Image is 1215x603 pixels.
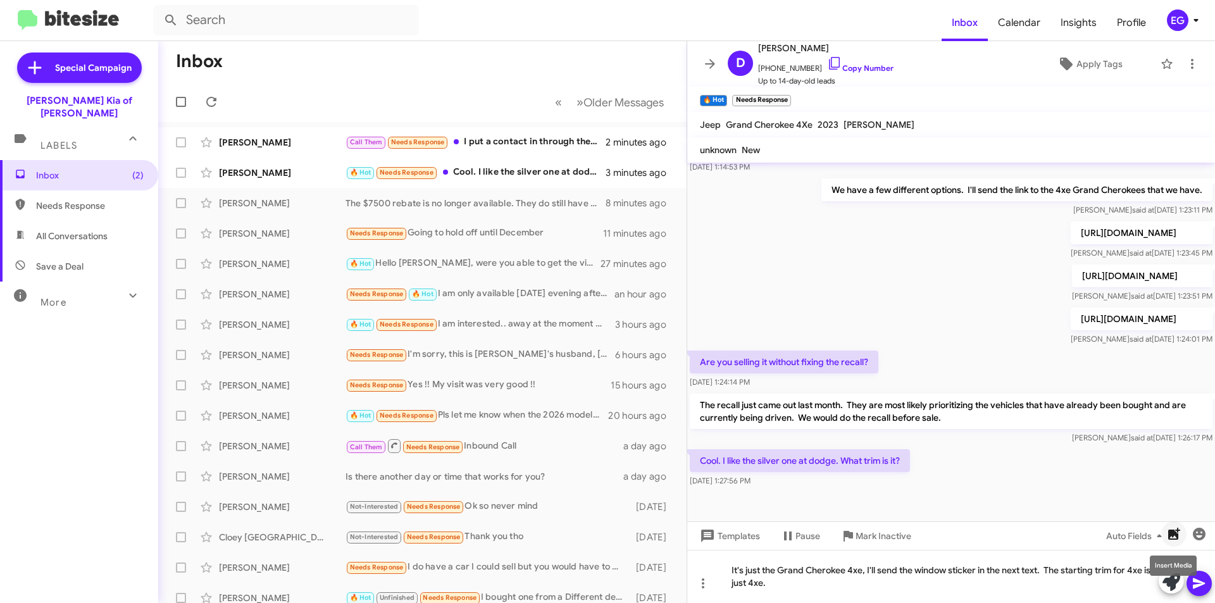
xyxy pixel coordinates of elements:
span: 2023 [818,119,838,130]
span: More [40,297,66,308]
span: Needs Response [391,138,445,146]
div: [PERSON_NAME] [219,500,346,513]
div: [PERSON_NAME] [219,136,346,149]
div: 27 minutes ago [601,258,676,270]
div: I am interested.. away at the moment maybe later October [346,317,615,332]
div: [PERSON_NAME] [219,440,346,452]
div: an hour ago [614,288,676,301]
span: Not-Interested [350,502,399,511]
p: [URL][DOMAIN_NAME] [1071,308,1212,330]
span: Needs Response [36,199,144,212]
span: said at [1130,334,1152,344]
span: Inbox [36,169,144,182]
span: Unfinished [380,594,414,602]
span: [PHONE_NUMBER] [758,56,894,75]
div: Going to hold off until December [346,226,603,240]
div: 11 minutes ago [603,227,676,240]
div: The $7500 rebate is no longer available. They do still have rebates from Kia. [346,197,606,209]
span: 🔥 Hot [350,168,371,177]
small: 🔥 Hot [700,95,727,106]
div: EG [1167,9,1188,31]
div: It's just the Grand Cherokee 4xe, I'll send the window sticker in the next text. The starting tri... [687,550,1215,603]
span: Up to 14-day-old leads [758,75,894,87]
span: All Conversations [36,230,108,242]
div: Is there another day or time that works for you? [346,470,623,483]
div: [DATE] [630,500,676,513]
span: D [736,53,745,73]
span: Call Them [350,138,383,146]
span: Mark Inactive [856,525,911,547]
span: Templates [697,525,760,547]
h1: Inbox [176,51,223,71]
div: 3 minutes ago [606,166,676,179]
div: Pls let me know when the 2026 models will be available [346,408,608,423]
a: Copy Number [827,63,894,73]
div: [DATE] [630,561,676,574]
div: [PERSON_NAME] [219,227,346,240]
div: Cloey [GEOGRAPHIC_DATA] [219,531,346,544]
span: Needs Response [380,168,433,177]
span: Needs Response [407,533,461,541]
span: [PERSON_NAME] [DATE] 1:23:51 PM [1072,291,1212,301]
span: [PERSON_NAME] [DATE] 1:24:01 PM [1071,334,1212,344]
span: Special Campaign [55,61,132,74]
input: Search [153,5,419,35]
p: Are you selling it without fixing the recall? [690,351,878,373]
div: 3 hours ago [615,318,676,331]
span: [PERSON_NAME] [758,40,894,56]
button: Next [569,89,671,115]
button: Pause [770,525,830,547]
div: [PERSON_NAME] [219,166,346,179]
span: said at [1132,205,1154,214]
span: Needs Response [350,351,404,359]
span: 🔥 Hot [350,594,371,602]
div: [PERSON_NAME] [219,197,346,209]
span: Inbox [942,4,988,41]
p: We have a few different options. I'll send the link to the 4xe Grand Cherokees that we have. [821,178,1212,201]
span: (2) [132,169,144,182]
div: a day ago [623,470,676,483]
span: [DATE] 1:14:53 PM [690,162,750,171]
span: said at [1131,433,1153,442]
span: Needs Response [423,594,477,602]
span: Needs Response [350,563,404,571]
div: [PERSON_NAME] [219,470,346,483]
span: 🔥 Hot [412,290,433,298]
div: 20 hours ago [608,409,676,422]
span: Needs Response [380,411,433,420]
button: EG [1156,9,1201,31]
button: Templates [687,525,770,547]
span: » [576,94,583,110]
p: [URL][DOMAIN_NAME] [1072,264,1212,287]
span: Save a Deal [36,260,84,273]
button: Previous [547,89,570,115]
span: New [742,144,760,156]
span: Call Them [350,443,383,451]
a: Profile [1107,4,1156,41]
span: Needs Response [350,229,404,237]
span: [DATE] 1:24:14 PM [690,377,750,387]
div: Ok so never mind [346,499,630,514]
div: 2 minutes ago [606,136,676,149]
span: Not-Interested [350,533,399,541]
span: [DATE] 1:27:56 PM [690,476,751,485]
div: [PERSON_NAME] [219,258,346,270]
span: Needs Response [407,502,461,511]
div: a day ago [623,440,676,452]
div: Thank you tho [346,530,630,544]
span: Auto Fields [1106,525,1167,547]
div: Inbound Call [346,438,623,454]
button: Mark Inactive [830,525,921,547]
span: [PERSON_NAME] [DATE] 1:23:11 PM [1073,205,1212,214]
a: Insights [1050,4,1107,41]
div: Insert Media [1150,556,1197,576]
nav: Page navigation example [548,89,671,115]
div: [PERSON_NAME] [219,409,346,422]
span: Needs Response [406,443,460,451]
span: said at [1131,291,1153,301]
a: Calendar [988,4,1050,41]
button: Apply Tags [1025,53,1154,75]
div: [PERSON_NAME] [219,561,346,574]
